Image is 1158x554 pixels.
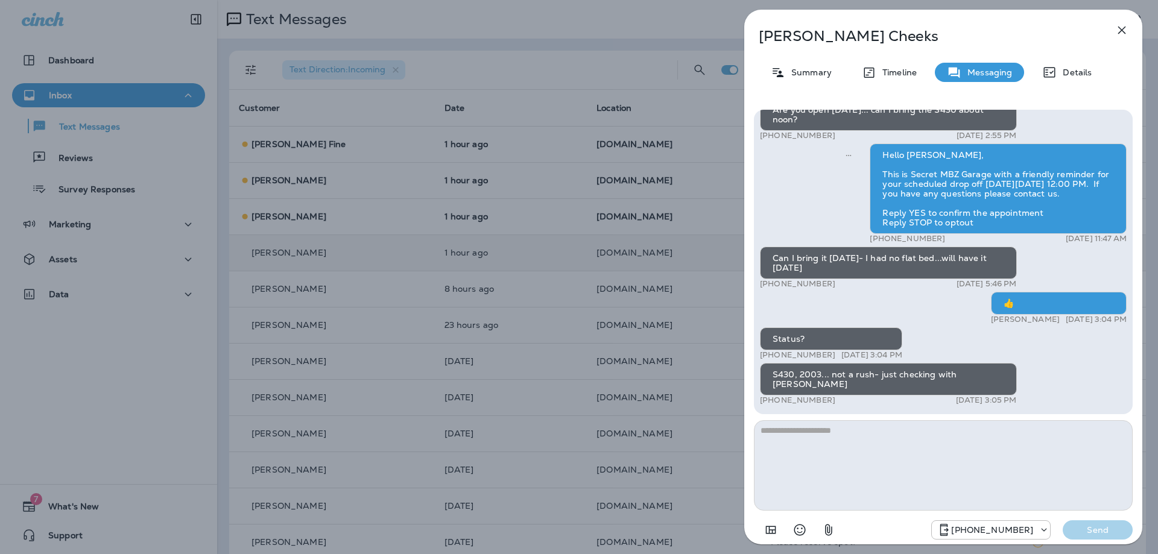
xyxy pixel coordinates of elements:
[841,350,902,360] p: [DATE] 3:04 PM
[991,292,1127,315] div: 👍
[785,68,832,77] p: Summary
[760,279,835,289] p: [PHONE_NUMBER]
[1057,68,1092,77] p: Details
[788,518,812,542] button: Select an emoji
[760,327,902,350] div: Status?
[1066,234,1127,244] p: [DATE] 11:47 AM
[760,395,835,405] p: [PHONE_NUMBER]
[760,350,835,360] p: [PHONE_NUMBER]
[870,234,945,244] p: [PHONE_NUMBER]
[760,131,835,140] p: [PHONE_NUMBER]
[759,518,783,542] button: Add in a premade template
[760,363,1017,395] div: S430, 2003... not a rush- just checking with [PERSON_NAME]
[1066,315,1127,324] p: [DATE] 3:04 PM
[760,247,1017,279] div: Can I bring it [DATE]- I had no flat bed...will have it [DATE]
[932,523,1050,537] div: +1 (424) 433-6149
[846,149,852,160] span: Sent
[870,143,1127,234] div: Hello [PERSON_NAME], This is Secret MBZ Garage with a friendly reminder for your scheduled drop o...
[759,28,1088,45] p: [PERSON_NAME] Cheeks
[957,279,1017,289] p: [DATE] 5:46 PM
[991,315,1060,324] p: [PERSON_NAME]
[957,131,1017,140] p: [DATE] 2:55 PM
[961,68,1012,77] p: Messaging
[876,68,917,77] p: Timeline
[951,525,1033,535] p: [PHONE_NUMBER]
[760,98,1017,131] div: Are you open [DATE]... can I bring the S430 about noon?
[956,395,1017,405] p: [DATE] 3:05 PM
